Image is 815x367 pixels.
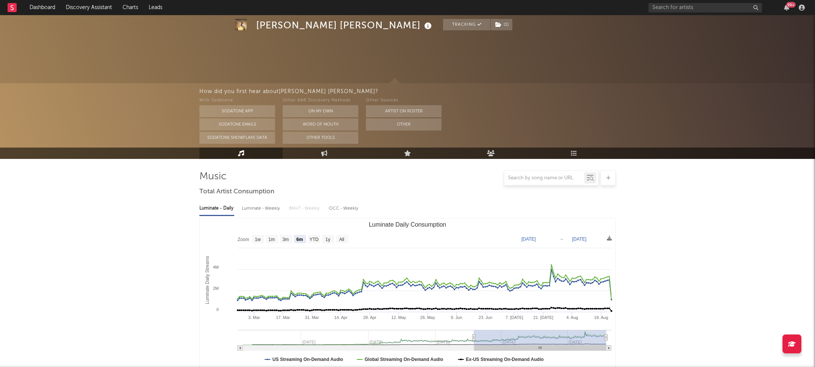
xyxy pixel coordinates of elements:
[339,237,344,242] text: All
[283,237,289,242] text: 3m
[255,237,261,242] text: 1w
[199,187,274,196] span: Total Artist Consumption
[391,315,406,320] text: 12. May
[451,315,462,320] text: 9. Jun
[256,19,434,31] div: [PERSON_NAME] [PERSON_NAME]
[199,202,234,215] div: Luminate - Daily
[334,315,347,320] text: 14. Apr
[559,236,564,242] text: →
[305,315,319,320] text: 31. Mar
[248,315,260,320] text: 3. Mar
[491,19,512,30] button: (1)
[283,132,358,144] button: Other Tools
[216,307,219,312] text: 0
[420,315,435,320] text: 26. May
[213,286,219,291] text: 2M
[329,202,359,215] div: OCC - Weekly
[505,315,523,320] text: 7. [DATE]
[199,105,275,117] button: Sodatone App
[269,237,275,242] text: 1m
[199,132,275,144] button: Sodatone Snowflake Data
[490,19,513,30] span: ( 1 )
[466,357,544,362] text: Ex-US Streaming On-Demand Audio
[786,2,796,8] div: 99 +
[365,357,443,362] text: Global Streaming On-Demand Audio
[366,118,442,131] button: Other
[566,315,578,320] text: 4. Aug
[366,96,442,105] div: Other Sources
[283,105,358,117] button: On My Own
[366,105,442,117] button: Artist on Roster
[310,237,319,242] text: YTD
[363,315,376,320] text: 28. Apr
[199,96,275,105] div: With Sodatone
[205,256,210,304] text: Luminate Daily Streams
[443,19,490,30] button: Tracking
[296,237,303,242] text: 6m
[649,3,762,12] input: Search for artists
[369,221,446,228] text: Luminate Daily Consumption
[594,315,608,320] text: 18. Aug
[479,315,492,320] text: 23. Jun
[238,237,249,242] text: Zoom
[325,237,330,242] text: 1y
[242,202,282,215] div: Luminate - Weekly
[784,5,789,11] button: 99+
[521,236,536,242] text: [DATE]
[213,265,219,269] text: 4M
[283,96,358,105] div: Other A&R Discovery Methods
[283,118,358,131] button: Word Of Mouth
[533,315,553,320] text: 21. [DATE]
[272,357,343,362] text: US Streaming On-Demand Audio
[276,315,290,320] text: 17. Mar
[199,87,815,96] div: How did you first hear about [PERSON_NAME] [PERSON_NAME] ?
[504,175,584,181] input: Search by song name or URL
[572,236,586,242] text: [DATE]
[199,118,275,131] button: Sodatone Emails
